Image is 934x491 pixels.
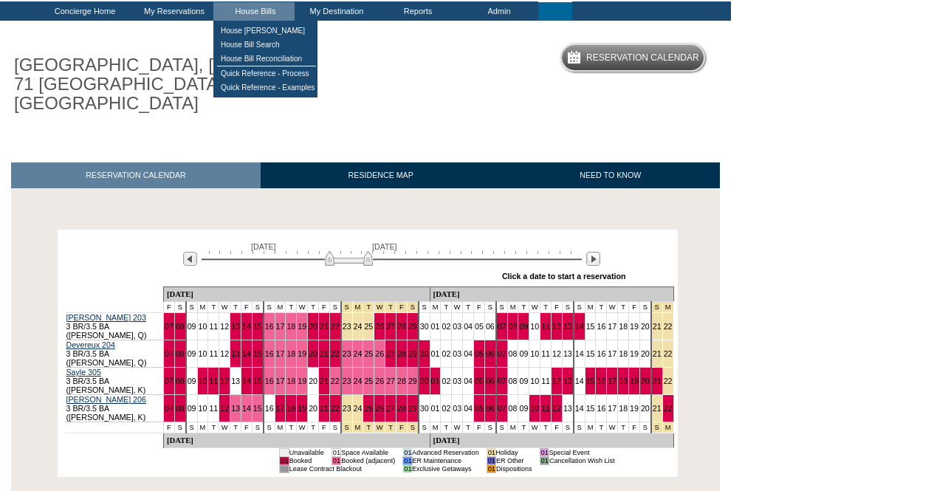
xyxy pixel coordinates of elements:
[197,422,208,433] td: M
[241,422,252,433] td: F
[343,377,351,385] a: 23
[396,422,408,433] td: Thanksgiving
[319,422,330,433] td: F
[217,80,316,95] td: Quick Reference - Examples
[276,377,285,385] a: 17
[286,377,295,385] a: 18
[208,422,219,433] td: T
[585,394,596,422] td: 15
[452,422,463,433] td: W
[507,367,518,394] td: 08
[463,301,474,312] td: T
[498,349,507,358] a: 07
[213,2,295,21] td: House Bills
[618,394,629,422] td: 18
[183,252,197,266] img: Previous
[372,242,397,251] span: [DATE]
[309,349,317,358] a: 20
[231,322,240,331] a: 13
[319,301,330,312] td: F
[562,340,573,367] td: 13
[496,422,507,433] td: S
[540,367,552,394] td: 11
[541,404,550,413] a: 11
[607,394,618,422] td: 17
[475,377,484,385] a: 05
[664,404,673,413] a: 22
[65,394,164,422] td: 3 BR/3.5 BA ([PERSON_NAME], K)
[574,301,585,312] td: S
[420,377,429,385] a: 30
[441,422,452,433] td: T
[385,301,396,312] td: Thanksgiving
[374,422,385,433] td: Thanksgiving
[241,301,252,312] td: F
[197,301,208,312] td: M
[352,422,363,433] td: Thanksgiving
[518,367,529,394] td: 09
[507,340,518,367] td: 08
[264,422,275,433] td: S
[607,301,618,312] td: W
[430,312,441,340] td: 01
[441,301,452,312] td: T
[662,301,673,312] td: Christmas
[186,367,197,394] td: 09
[163,422,174,433] td: F
[484,301,495,312] td: S
[586,53,699,63] h5: Reservation Calendar
[264,301,275,312] td: S
[618,340,629,367] td: 18
[507,394,518,422] td: 08
[529,312,540,340] td: 10
[529,367,540,394] td: 10
[230,367,241,394] td: 13
[354,349,363,358] a: 24
[475,404,484,413] a: 05
[585,301,596,312] td: M
[385,422,396,433] td: Thanksgiving
[174,422,185,433] td: S
[562,422,573,433] td: S
[596,312,607,340] td: 16
[231,404,240,413] a: 13
[629,394,640,422] td: 19
[253,377,262,385] a: 15
[341,422,352,433] td: Thanksgiving
[320,349,329,358] a: 21
[618,301,629,312] td: T
[419,312,430,340] td: 30
[452,340,463,367] td: 03
[463,394,474,422] td: 04
[486,349,495,358] a: 06
[597,377,605,385] a: 16
[11,162,261,188] a: RESERVATION CALENDAR
[540,422,552,433] td: T
[276,404,285,413] a: 17
[530,404,539,413] a: 10
[452,312,463,340] td: 03
[562,394,573,422] td: 13
[397,322,406,331] a: 28
[363,422,374,433] td: Thanksgiving
[419,301,430,312] td: S
[252,301,263,312] td: S
[441,340,452,367] td: 02
[308,301,319,312] td: T
[308,367,319,394] td: 20
[452,301,463,312] td: W
[217,66,316,80] td: Quick Reference - Process
[375,349,384,358] a: 26
[552,322,561,331] a: 12
[509,322,518,331] a: 08
[408,404,417,413] a: 29
[662,340,673,367] td: 22
[231,349,240,358] a: 13
[518,394,529,422] td: 09
[295,2,376,21] td: My Destination
[176,322,185,331] a: 08
[596,301,607,312] td: T
[662,312,673,340] td: 22
[375,377,384,385] a: 26
[397,349,406,358] a: 28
